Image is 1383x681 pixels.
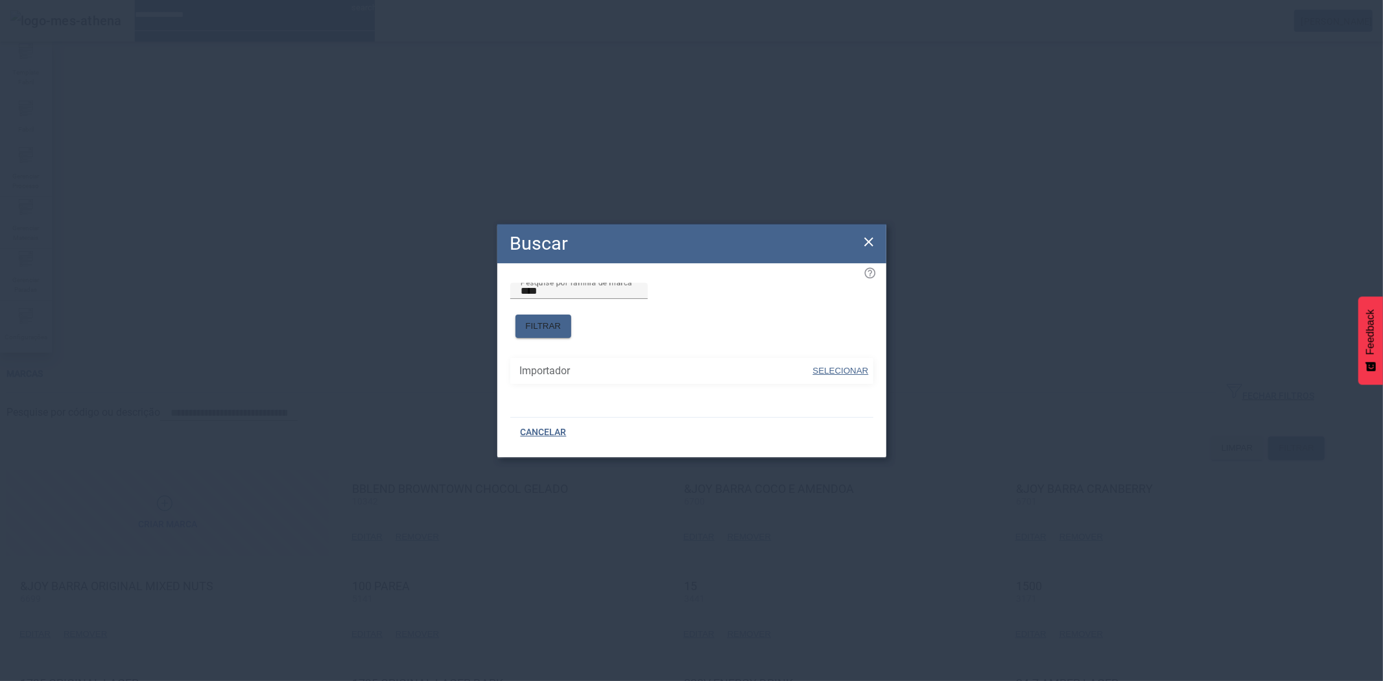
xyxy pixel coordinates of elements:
[1365,309,1377,355] span: Feedback
[520,363,812,379] span: Importador
[1358,296,1383,385] button: Feedback - Mostrar pesquisa
[811,359,869,383] button: SELECIONAR
[813,366,869,376] span: SELECIONAR
[526,320,561,333] span: FILTRAR
[521,426,567,439] span: CANCELAR
[510,421,577,444] button: CANCELAR
[515,315,572,338] button: FILTRAR
[521,278,632,287] mat-label: Pesquise por família de marca
[510,230,569,257] h2: Buscar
